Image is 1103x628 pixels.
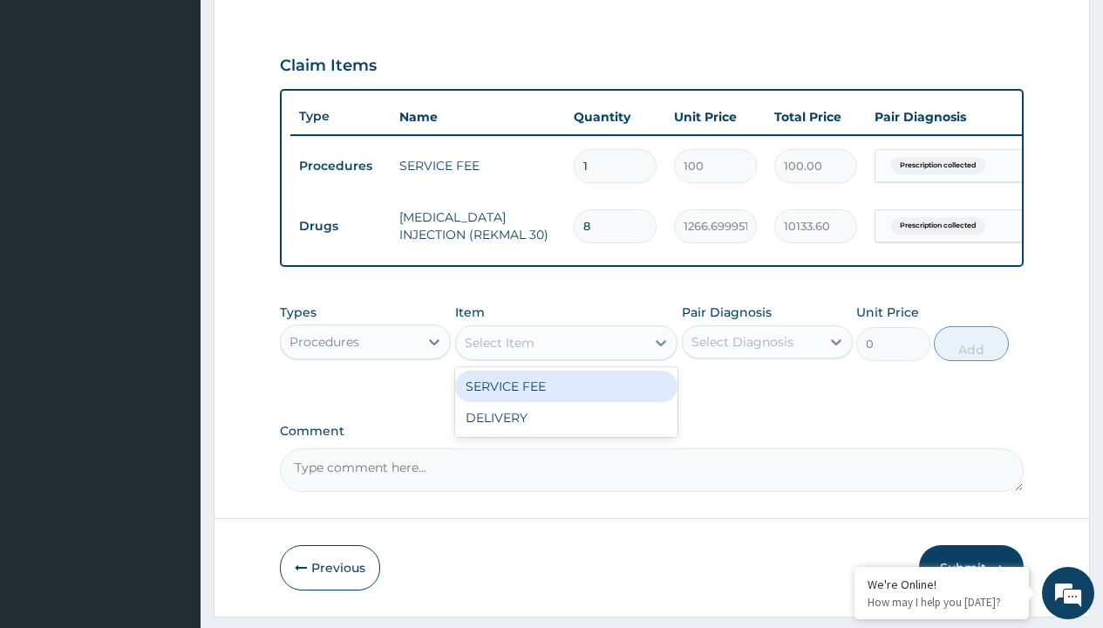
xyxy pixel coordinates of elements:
[91,98,293,120] div: Chat with us now
[891,157,985,174] span: Prescription collected
[286,9,328,51] div: Minimize live chat window
[891,217,985,235] span: Prescription collected
[691,333,793,351] div: Select Diagnosis
[866,99,1058,134] th: Pair Diagnosis
[280,545,380,590] button: Previous
[280,424,1024,439] label: Comment
[455,304,485,321] label: Item
[9,432,332,493] textarea: Type your message and hit 'Enter'
[280,57,377,76] h3: Claim Items
[289,333,359,351] div: Procedures
[565,99,665,134] th: Quantity
[391,200,565,252] td: [MEDICAL_DATA] INJECTION (REKMAL 30)
[919,545,1024,590] button: Submit
[290,210,391,242] td: Drugs
[682,304,772,321] label: Pair Diagnosis
[856,304,919,321] label: Unit Price
[32,87,71,131] img: d_794563401_company_1708531726252_794563401
[934,326,1008,361] button: Add
[280,305,317,320] label: Types
[868,595,1016,610] p: How may I help you today?
[391,148,565,183] td: SERVICE FEE
[465,334,534,352] div: Select Item
[455,371,678,402] div: SERVICE FEE
[290,100,391,133] th: Type
[290,150,391,182] td: Procedures
[101,197,241,373] span: We're online!
[766,99,866,134] th: Total Price
[665,99,766,134] th: Unit Price
[868,577,1016,592] div: We're Online!
[455,402,678,433] div: DELIVERY
[391,99,565,134] th: Name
